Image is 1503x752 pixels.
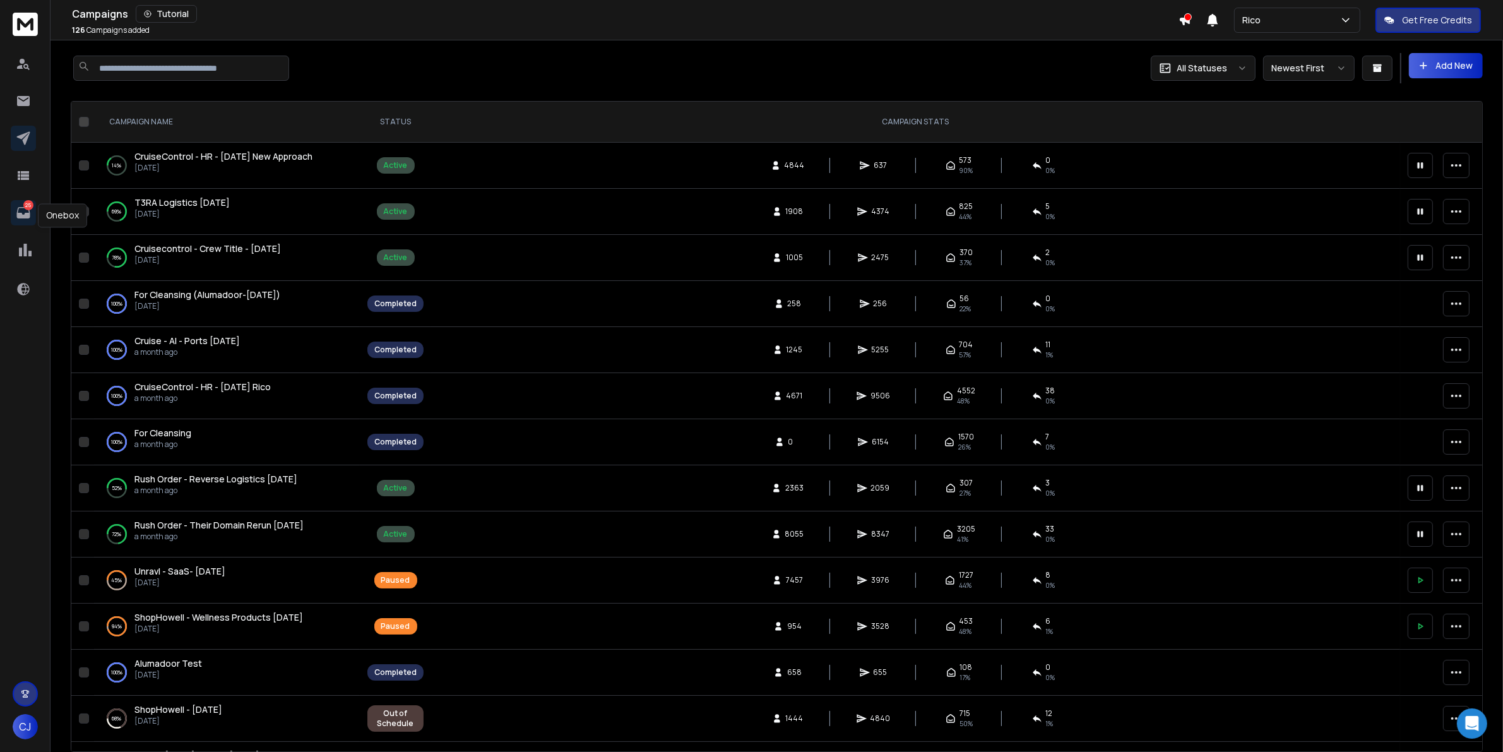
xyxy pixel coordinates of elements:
p: 68 % [112,712,122,725]
a: For Cleansing (Alumadoor-[DATE]) [134,289,280,301]
span: 7 [1046,432,1050,442]
td: 100%For Cleansing (Alumadoor-[DATE])[DATE] [94,281,360,327]
span: 3 [1046,478,1050,488]
span: Unravl - SaaS- [DATE] [134,565,225,577]
span: 4844 [785,160,805,170]
span: 0 % [1046,534,1055,544]
p: Get Free Credits [1402,14,1472,27]
span: 108 [960,662,973,672]
span: 12 [1046,708,1053,719]
span: 90 % [959,165,973,176]
p: 100 % [111,390,122,402]
div: Open Intercom Messenger [1457,708,1487,739]
button: Newest First [1263,56,1355,81]
td: 100%CruiseControl - HR - [DATE] Ricoa month ago [94,373,360,419]
td: 78%Cruisecontrol - Crew Title - [DATE][DATE] [94,235,360,281]
span: Alumadoor Test [134,657,202,669]
span: Rush Order - Their Domain Rerun [DATE] [134,519,304,531]
a: Cruisecontrol - Crew Title - [DATE] [134,242,281,255]
p: 100 % [111,666,122,679]
span: 1 % [1046,719,1054,729]
a: ShopHowell - Wellness Products [DATE] [134,611,303,624]
div: Completed [374,345,417,355]
span: 0 [788,437,801,447]
span: 9506 [870,391,890,401]
p: 14 % [112,159,122,172]
span: 637 [874,160,887,170]
span: 0 % [1046,258,1055,268]
span: Rush Order - Reverse Logistics [DATE] [134,473,297,485]
p: 94 % [112,620,122,633]
span: 50 % [959,719,973,729]
span: 1570 [958,432,974,442]
span: 954 [787,621,802,631]
a: 25 [11,200,36,225]
span: 37 % [959,258,971,268]
span: 0 % [1046,165,1055,176]
p: [DATE] [134,301,280,311]
span: 3528 [871,621,889,631]
span: 1727 [959,570,973,580]
p: a month ago [134,439,191,450]
span: 4374 [871,206,889,217]
span: 0 % [1046,672,1055,683]
span: 715 [959,708,970,719]
span: 655 [874,667,888,677]
span: 0 % [1046,580,1055,590]
button: CJ [13,714,38,739]
th: CAMPAIGN STATS [431,102,1400,143]
p: Campaigns added [72,25,150,35]
span: ShopHowell - [DATE] [134,703,222,715]
a: For Cleansing [134,427,191,439]
span: 3205 [957,524,975,534]
a: T3RA Logistics [DATE] [134,196,230,209]
span: 2059 [871,483,890,493]
button: Tutorial [136,5,197,23]
span: 8347 [871,529,889,539]
span: 7457 [786,575,803,585]
span: 8055 [785,529,804,539]
span: 1245 [787,345,803,355]
p: [DATE] [134,716,222,726]
span: 307 [959,478,973,488]
td: 68%ShopHowell - [DATE][DATE] [94,696,360,742]
div: Completed [374,299,417,309]
span: 2475 [872,253,889,263]
span: 0 % [1046,396,1055,406]
span: 704 [959,340,973,350]
a: Cruise - AI - Ports [DATE] [134,335,240,347]
div: Completed [374,437,417,447]
span: 17 % [960,672,971,683]
a: Unravl - SaaS- [DATE] [134,565,225,578]
span: 41 % [957,534,968,544]
div: Active [384,160,408,170]
span: 0 % [1046,304,1055,314]
span: 57 % [959,350,971,360]
th: CAMPAIGN NAME [94,102,360,143]
span: 4671 [787,391,803,401]
td: 52%Rush Order - Reverse Logistics [DATE]a month ago [94,465,360,511]
div: Active [384,206,408,217]
div: Active [384,483,408,493]
a: Alumadoor Test [134,657,202,670]
div: Campaigns [72,5,1179,23]
span: 5255 [872,345,889,355]
td: 45%Unravl - SaaS- [DATE][DATE] [94,558,360,604]
span: CruiseControl - HR - [DATE] New Approach [134,150,312,162]
p: a month ago [134,393,271,403]
a: CruiseControl - HR - [DATE] Rico [134,381,271,393]
span: 56 [960,294,970,304]
p: 45 % [112,574,122,587]
div: Paused [381,621,410,631]
div: Active [384,253,408,263]
span: 1 % [1046,350,1054,360]
span: 48 % [957,396,970,406]
span: 6154 [872,437,889,447]
th: STATUS [360,102,431,143]
span: 573 [959,155,972,165]
span: 2363 [785,483,804,493]
span: 0 [1046,294,1051,304]
span: 6 [1046,616,1051,626]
